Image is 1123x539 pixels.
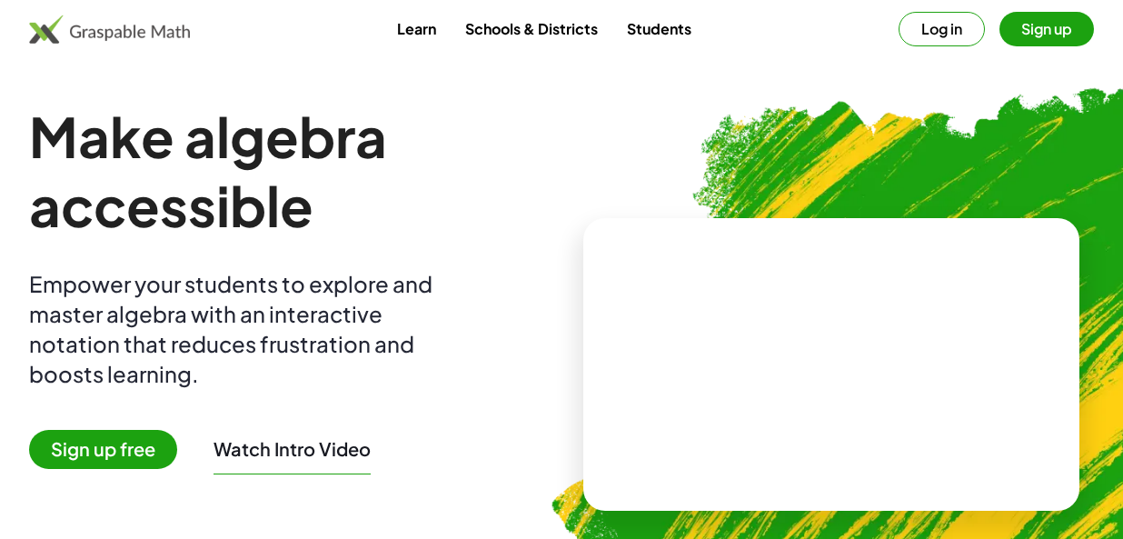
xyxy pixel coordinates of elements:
[451,12,612,45] a: Schools & Districts
[899,12,985,46] button: Log in
[29,269,465,389] div: Empower your students to explore and master algebra with an interactive notation that reduces fru...
[695,296,968,433] video: What is this? This is dynamic math notation. Dynamic math notation plays a central role in how Gr...
[999,12,1094,46] button: Sign up
[612,12,706,45] a: Students
[29,430,177,469] span: Sign up free
[214,437,371,461] button: Watch Intro Video
[29,102,554,240] h1: Make algebra accessible
[383,12,451,45] a: Learn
